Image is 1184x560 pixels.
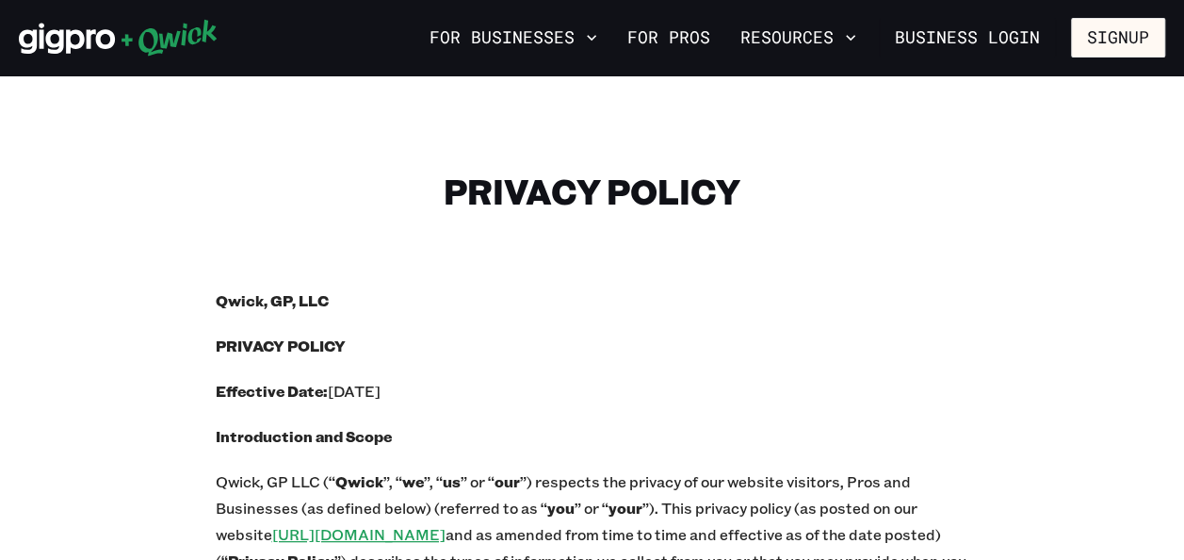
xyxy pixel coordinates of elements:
[272,524,446,544] a: [URL][DOMAIN_NAME]
[335,471,383,491] b: Qwick
[620,22,718,54] a: For Pros
[422,22,605,54] button: For Businesses
[216,336,346,355] b: PRIVACY POLICY
[1071,18,1165,58] button: Signup
[547,498,575,518] b: you
[402,471,424,491] b: we
[733,22,864,54] button: Resources
[443,471,461,491] b: us
[608,498,642,518] b: your
[216,170,969,212] h1: PRIVACY POLICY
[216,381,328,401] b: Effective Date:
[216,426,392,446] b: Introduction and Scope
[216,378,969,404] p: [DATE]
[216,290,329,310] b: Qwick, GP, LLC
[495,471,520,491] b: our
[879,18,1056,58] a: Business Login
